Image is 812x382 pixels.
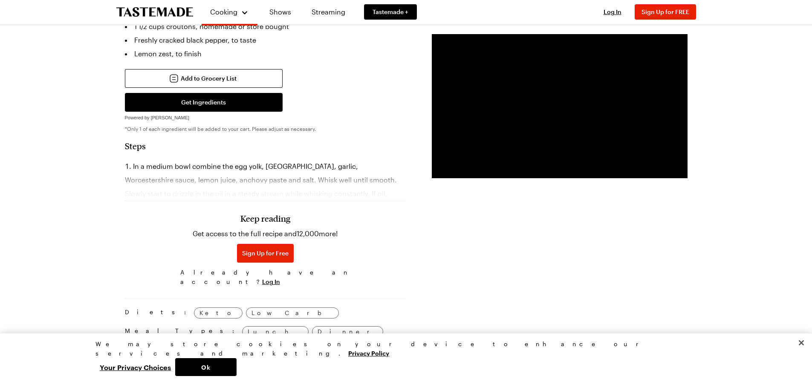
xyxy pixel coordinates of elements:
[348,349,389,357] a: More information about your privacy, opens in a new tab
[373,8,408,16] span: Tastemade +
[792,333,811,352] button: Close
[242,249,289,258] span: Sign Up for Free
[210,3,249,20] button: Cooking
[125,113,190,121] a: Powered by [PERSON_NAME]
[246,307,339,318] a: Low Carb
[175,358,237,376] button: Ok
[125,326,239,337] span: Meal Types:
[116,7,193,17] a: To Tastemade Home Page
[125,141,406,151] h2: Steps
[193,229,338,239] p: Get access to the full recipe and 12,000 more!
[180,268,351,286] span: Already have an account?
[125,33,406,47] li: Freshly cracked black pepper, to taste
[251,308,333,318] span: Low Carb
[125,69,283,88] button: Add to Grocery List
[199,308,237,318] span: Keto
[125,125,406,132] p: *Only 1 of each ingredient will be added to your cart. Please adjust as necessary.
[642,8,689,15] span: Sign Up for FREE
[194,307,243,318] a: Keto
[595,8,630,16] button: Log In
[95,358,175,376] button: Your Privacy Choices
[125,307,191,318] span: Diets:
[125,115,190,120] span: Powered by [PERSON_NAME]
[248,327,303,336] span: Lunch
[95,339,709,376] div: Privacy
[262,278,280,286] button: Log In
[604,8,621,15] span: Log In
[240,213,290,223] h3: Keep reading
[237,244,294,263] button: Sign Up for Free
[432,34,688,178] video-js: Video Player
[125,47,406,61] li: Lemon zest, to finish
[312,326,383,337] a: Dinner
[125,159,406,241] li: In a medium bowl combine the egg yolk, [GEOGRAPHIC_DATA], garlic, Worcestershire sauce, lemon jui...
[210,8,237,16] span: Cooking
[181,74,237,83] span: Add to Grocery List
[318,327,378,336] span: Dinner
[635,4,696,20] button: Sign Up for FREE
[364,4,417,20] a: Tastemade +
[242,326,309,337] a: Lunch
[95,339,709,358] div: We may store cookies on your device to enhance our services and marketing.
[125,20,406,33] li: 1 1/2 cups croutons, homemade or store bought
[125,93,283,112] button: Get Ingredients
